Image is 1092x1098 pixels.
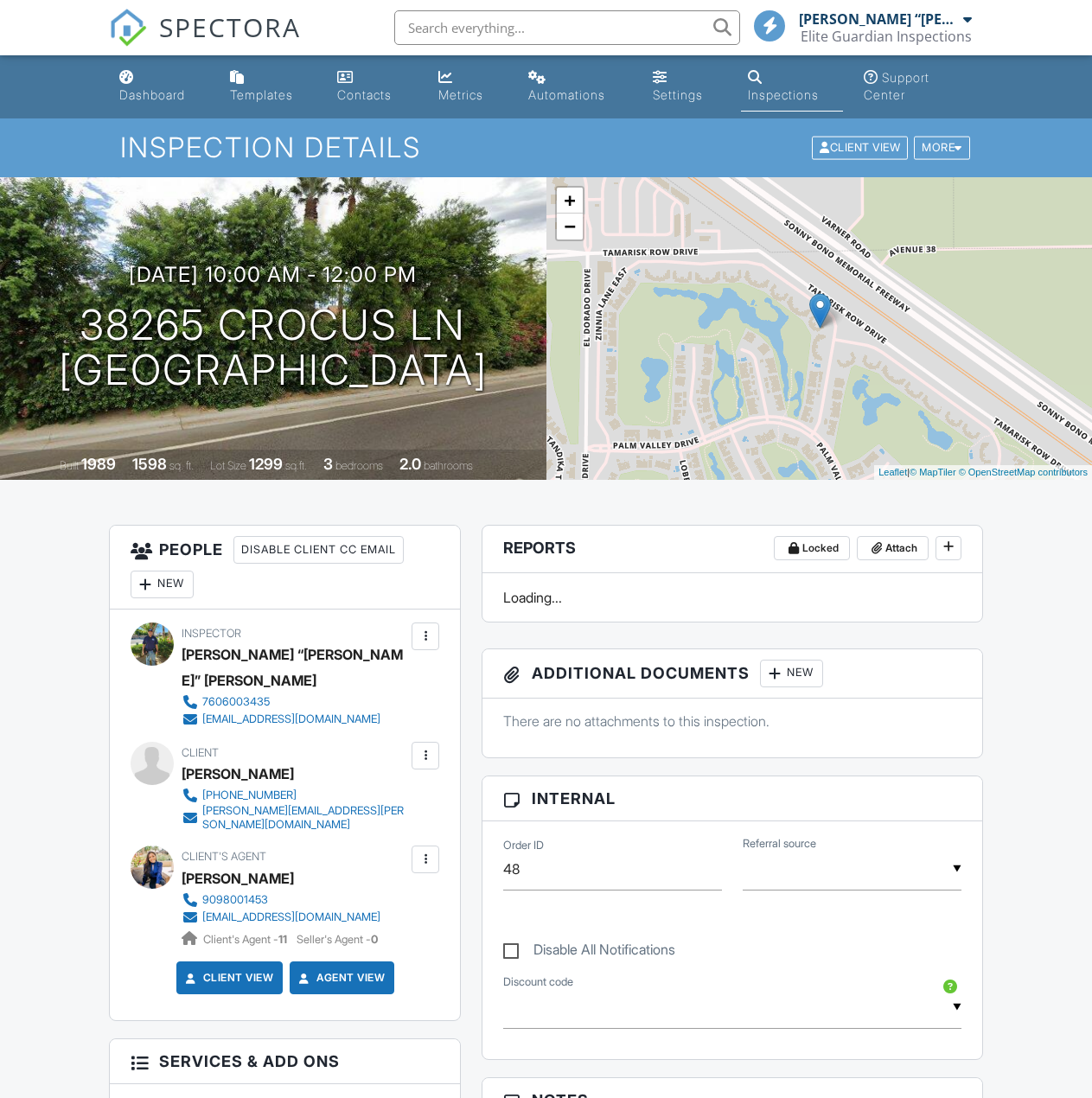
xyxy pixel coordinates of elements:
div: Support Center [864,70,929,102]
div: 2.0 [399,455,421,473]
div: [PERSON_NAME] “[PERSON_NAME]” [PERSON_NAME] [182,642,421,693]
span: sq. ft. [169,459,194,472]
a: Agent View [296,969,385,986]
div: [PERSON_NAME][EMAIL_ADDRESS][PERSON_NAME][DOMAIN_NAME] [202,804,407,832]
img: The Best Home Inspection Software - Spectora [109,9,147,47]
div: [EMAIL_ADDRESS][DOMAIN_NAME] [202,910,380,924]
strong: 0 [371,933,378,946]
div: Contacts [337,87,392,102]
div: 1299 [249,455,283,473]
a: Client View [810,140,912,153]
a: Zoom in [557,188,583,214]
div: 3 [323,455,333,473]
label: Disable All Notifications [503,942,675,963]
a: Settings [646,62,727,112]
div: [PERSON_NAME] “[PERSON_NAME]” [PERSON_NAME] [799,10,959,28]
p: There are no attachments to this inspection. [503,712,961,731]
strong: 11 [278,933,287,946]
div: Templates [230,87,293,102]
a: Metrics [431,62,508,112]
a: Automations (Basic) [521,62,632,112]
span: Client's Agent - [203,933,290,946]
label: Referral source [743,836,816,852]
div: 1989 [81,455,116,473]
div: More [914,137,970,160]
a: Contacts [330,62,418,112]
a: Client View [182,969,274,986]
a: Zoom out [557,214,583,239]
div: Automations [528,87,605,102]
div: New [760,660,823,687]
div: Metrics [438,87,483,102]
h1: 38265 Crocus Ln [GEOGRAPHIC_DATA] [59,303,488,394]
div: New [131,571,194,598]
a: [PHONE_NUMBER] [182,787,407,804]
label: Discount code [503,974,573,990]
span: sq.ft. [285,459,307,472]
h1: Inspection Details [120,132,972,163]
a: © MapTiler [910,467,956,477]
span: bathrooms [424,459,473,472]
h3: Additional Documents [482,649,981,699]
a: © OpenStreetMap contributors [959,467,1088,477]
label: Order ID [503,838,544,853]
a: 7606003435 [182,693,407,711]
div: [PHONE_NUMBER] [202,788,297,802]
div: | [874,465,1092,480]
div: Dashboard [119,87,185,102]
span: Built [60,459,79,472]
span: SPECTORA [159,9,301,45]
a: [PERSON_NAME][EMAIL_ADDRESS][PERSON_NAME][DOMAIN_NAME] [182,804,407,832]
a: SPECTORA [109,23,301,60]
div: [PERSON_NAME] [182,761,294,787]
div: 7606003435 [202,695,270,709]
h3: [DATE] 10:00 am - 12:00 pm [129,263,417,286]
span: bedrooms [335,459,383,472]
a: Dashboard [112,62,209,112]
h3: Services & Add ons [110,1039,460,1084]
a: Templates [223,62,317,112]
div: Client View [812,137,908,160]
div: Inspections [748,87,819,102]
h3: People [110,526,460,610]
a: Support Center [857,62,980,112]
a: Leaflet [878,467,907,477]
a: [EMAIL_ADDRESS][DOMAIN_NAME] [182,711,407,728]
div: 1598 [132,455,167,473]
div: Settings [653,87,703,102]
a: [PERSON_NAME] [182,865,294,891]
a: [EMAIL_ADDRESS][DOMAIN_NAME] [182,909,380,926]
h3: Internal [482,776,981,821]
div: Disable Client CC Email [233,536,404,564]
span: Client's Agent [182,850,266,863]
a: 9098001453 [182,891,380,909]
span: Inspector [182,627,241,640]
span: Client [182,746,219,759]
div: [EMAIL_ADDRESS][DOMAIN_NAME] [202,712,380,726]
span: Lot Size [210,459,246,472]
div: 9098001453 [202,893,268,907]
div: Elite Guardian Inspections [801,28,972,45]
input: Search everything... [394,10,740,45]
span: Seller's Agent - [297,933,378,946]
a: Inspections [741,62,842,112]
